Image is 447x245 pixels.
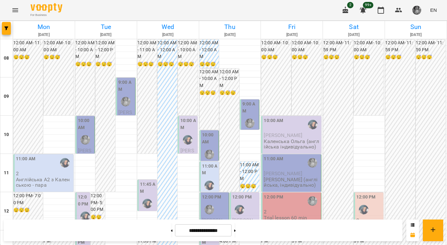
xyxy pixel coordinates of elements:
h6: 11 [4,169,9,177]
h6: 😴😴😴 [292,54,321,61]
h6: 😴😴😴 [220,90,239,97]
h6: [DATE] [14,32,74,38]
h6: 😴😴😴 [178,61,198,68]
label: 10:00 AM [78,117,94,131]
label: 12:00 PM [78,194,89,207]
label: 9:00 AM [242,101,258,114]
label: 12:00 PM [202,194,221,201]
span: [PERSON_NAME] [264,170,302,177]
label: 12:00 PM [264,194,283,201]
h6: 😴😴😴 [13,54,43,61]
button: Menu [8,3,23,18]
h6: Thu [200,22,260,32]
img: Voopty Logo [31,3,62,12]
h6: 12:00 AM - 10:00 AM [178,40,198,60]
h6: 😴😴😴 [157,61,177,68]
h6: 😴😴😴 [13,207,43,214]
h6: Sat [324,22,384,32]
h6: 😴😴😴 [199,61,219,68]
h6: 😴😴😴 [416,54,445,61]
img: Каленська Ольга Анатоліївна (а) [359,205,368,214]
h6: Fri [262,22,322,32]
div: Каленська Ольга Анатоліївна (а) [235,205,244,214]
h6: 12:00 PM - 7:00 PM [13,192,43,206]
h6: 😴😴😴 [44,54,73,61]
h6: 12:00 AM - 12:00 PM [220,68,239,89]
label: 10:00 AM [264,117,283,124]
h6: 08 [4,55,9,62]
label: 9:00 AM [118,79,134,93]
h6: 😴😴😴 [199,90,219,97]
h6: 12:00 AM - 12:00 AM [157,40,177,60]
h6: 😴😴😴 [75,61,95,68]
span: 99+ [363,2,374,8]
img: Каленська Ольга Анатоліївна (а) [308,120,318,129]
img: Каленська Ольга Анатоліївна (а) [143,199,152,208]
img: Гомзяк Юлія Максимівна (а) [245,119,255,128]
h6: 12:00 AM - 12:00 AM [199,40,219,60]
p: Trial lesson 60 min [264,215,307,220]
h6: 09 [4,93,9,100]
h6: [DATE] [138,32,198,38]
img: Гомзяк Юлія Максимівна (а) [308,158,317,168]
h6: 😴😴😴 [385,54,415,61]
h6: 😴😴😴 [137,61,157,68]
img: Каленська Ольга Анатоліївна (а) [60,158,70,168]
h6: 12:00 AM - 11:59 PM [323,40,353,53]
label: 12:00 PM [232,194,252,201]
p: 2 [16,171,72,176]
h6: Tue [76,22,136,32]
h6: 12 [4,208,9,215]
img: Каленська Ольга Анатоліївна (а) [183,135,192,145]
p: Каленська Ольга (англійська індивідуально) [264,139,320,150]
label: 11:00 AM [16,155,35,162]
h6: 12:00 PM - 5:00 PM [91,192,105,213]
label: 10:00 AM [202,132,218,145]
span: For Business [31,13,62,17]
span: [PERSON_NAME] [78,148,92,165]
h6: 12:00 AM - 11:00 AM [13,40,43,53]
h6: 😴😴😴 [91,214,105,227]
p: Англійська А2 з Каленською - пара [16,177,72,188]
img: Гомзяк Юлія Максимівна (а) [205,205,214,214]
h6: 😴😴😴 [354,54,383,61]
h6: 😴😴😴 [95,61,115,68]
label: 10:00 AM [180,117,196,131]
h6: Sun [386,22,446,32]
img: Каленська Ольга Анатоліївна (а) [205,181,214,190]
p: [PERSON_NAME] (англійська, індивідуально) [264,177,320,188]
label: 11:00 AM [264,155,283,162]
h6: 12:00 AM - 11:59 PM [416,40,445,53]
span: [PERSON_NAME] [118,109,132,126]
img: Гомзяк Юлія Максимівна (а) [80,135,90,145]
img: d8a229def0a6a8f2afd845e9c03c6922.JPG [412,6,421,15]
label: 11:00 AM [202,163,218,177]
h6: [DATE] [324,32,384,38]
h6: [DATE] [262,32,322,38]
span: [PERSON_NAME] [264,132,302,138]
div: Гомзяк Юлія Максимівна (а) [308,196,317,206]
label: 12:00 PM [356,194,376,201]
h6: 10 [4,131,9,138]
h6: 11:00 AM - 12:00 PM [240,162,260,182]
img: Гомзяк Юлія Максимівна (а) [121,97,130,106]
h6: 12:00 AM - 10:00 AM [354,40,383,53]
h6: 😴😴😴 [323,54,353,61]
h6: [DATE] [386,32,446,38]
label: 11:45 AM [140,181,156,195]
h6: 😴😴😴 [240,183,260,190]
div: Гомзяк Юлія Максимівна (а) [205,150,214,159]
h6: 12:00 AM - 11:59 PM [385,40,415,53]
h6: 12:00 AM - 12:00 PM [95,40,115,60]
button: EN [428,4,439,16]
